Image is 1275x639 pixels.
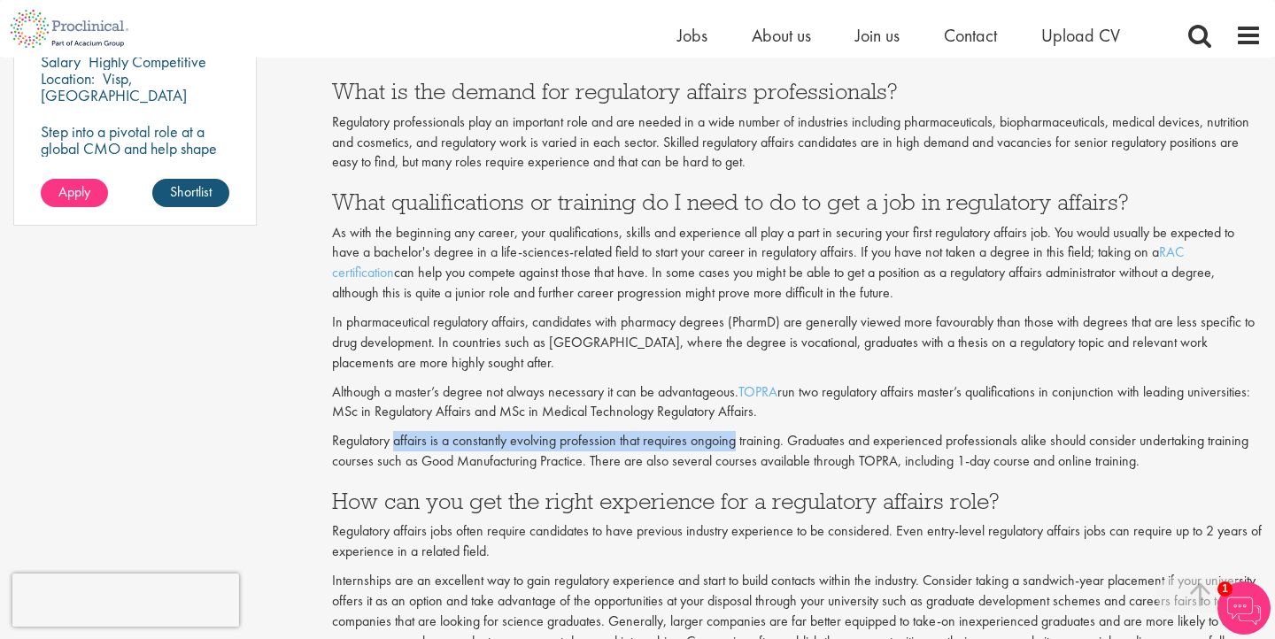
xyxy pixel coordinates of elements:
[332,521,1262,562] p: Regulatory affairs jobs often require candidates to have previous industry experience to be consi...
[332,112,1262,173] p: Regulatory professionals play an important role and are needed in a wide number of industries inc...
[332,489,1262,512] h3: How can you get the right experience for a regulatory affairs role?
[41,68,187,105] p: Visp, [GEOGRAPHIC_DATA]
[855,24,900,47] a: Join us
[41,51,81,72] span: Salary
[152,179,229,207] a: Shortlist
[1217,581,1232,597] span: 1
[332,80,1262,103] h3: What is the demand for regulatory affairs professionals?
[41,179,108,207] a: Apply
[332,382,1262,423] p: Although a master’s degree not always necessary it can be advantageous. run two regulatory affair...
[332,223,1262,304] p: As with the beginning any career, your qualifications, skills and experience all play a part in s...
[332,431,1262,472] p: Regulatory affairs is a constantly evolving profession that requires ongoing training. Graduates ...
[332,243,1184,281] a: RAC certification
[944,24,997,47] a: Contact
[41,68,95,89] span: Location:
[332,190,1262,213] h3: What qualifications or training do I need to do to get a job in regulatory affairs?
[752,24,811,47] a: About us
[332,312,1262,373] p: In pharmaceutical regulatory affairs, candidates with pharmacy degrees (PharmD) are generally vie...
[1041,24,1120,47] a: Upload CV
[41,123,229,190] p: Step into a pivotal role at a global CMO and help shape the future of healthcare manufacturing.
[738,382,777,401] a: TOPRA
[1217,581,1271,635] img: Chatbot
[58,182,90,201] span: Apply
[89,51,206,72] p: Highly Competitive
[12,574,239,627] iframe: reCAPTCHA
[677,24,707,47] a: Jobs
